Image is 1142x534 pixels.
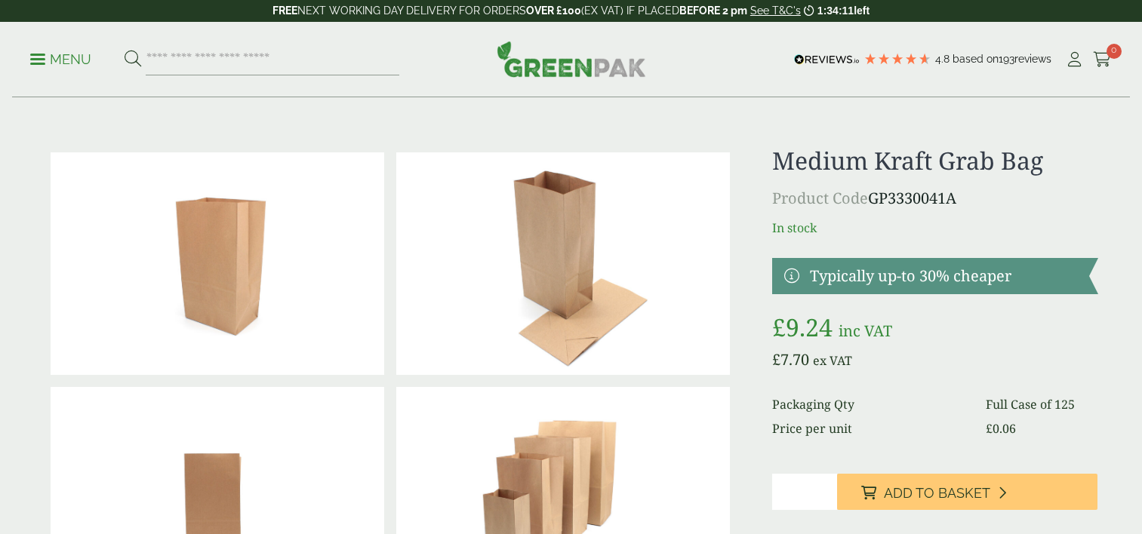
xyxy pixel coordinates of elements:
[1093,52,1112,67] i: Cart
[839,321,892,341] span: inc VAT
[750,5,801,17] a: See T&C's
[396,152,730,375] img: 3330041 Medium Kraft Grab Bag V3
[986,420,993,437] span: £
[999,53,1014,65] span: 193
[526,5,581,17] strong: OVER £100
[1093,48,1112,71] a: 0
[837,474,1097,510] button: Add to Basket
[497,41,646,77] img: GreenPak Supplies
[772,146,1097,175] h1: Medium Kraft Grab Bag
[772,311,786,343] span: £
[935,53,953,65] span: 4.8
[51,152,384,375] img: 3330041 Medium Kraft Grab Bag V1
[1014,53,1051,65] span: reviews
[772,187,1097,210] p: GP3330041A
[1065,52,1084,67] i: My Account
[272,5,297,17] strong: FREE
[30,51,91,69] p: Menu
[772,395,968,413] dt: Packaging Qty
[1107,44,1122,59] span: 0
[30,51,91,66] a: Menu
[772,188,868,208] span: Product Code
[772,219,1097,237] p: In stock
[772,349,780,370] span: £
[772,349,809,370] bdi: 7.70
[772,419,968,437] dt: Price per unit
[986,420,1016,437] bdi: 0.06
[953,53,999,65] span: Based on
[772,311,833,343] bdi: 9.24
[863,52,931,66] div: 4.8 Stars
[884,485,990,502] span: Add to Basket
[679,5,747,17] strong: BEFORE 2 pm
[817,5,854,17] span: 1:34:11
[794,54,860,65] img: REVIEWS.io
[854,5,870,17] span: left
[813,352,852,369] span: ex VAT
[986,395,1098,413] dd: Full Case of 125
